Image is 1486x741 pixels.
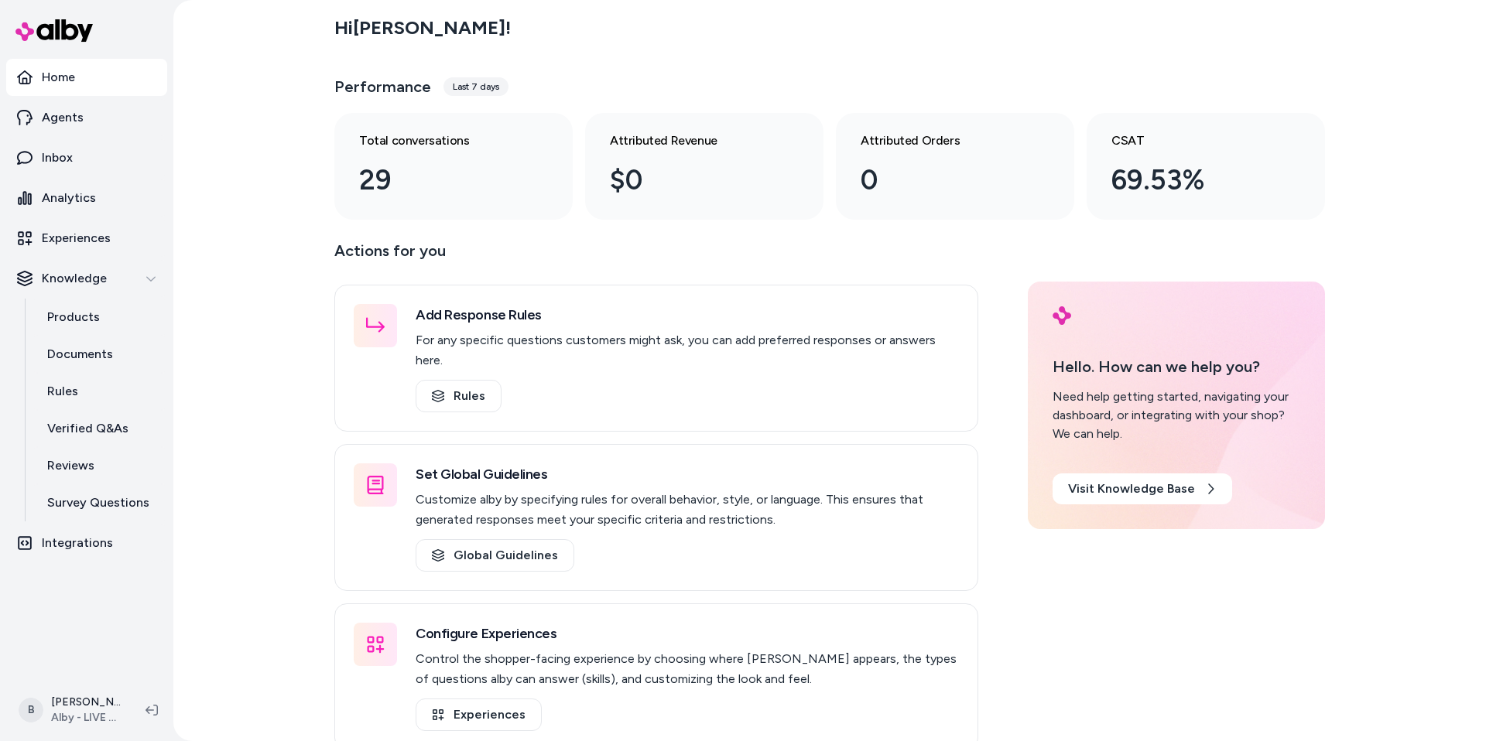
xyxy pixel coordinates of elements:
div: Need help getting started, navigating your dashboard, or integrating with your shop? We can help. [1053,388,1300,443]
a: Survey Questions [32,484,167,521]
a: Agents [6,99,167,136]
p: Home [42,68,75,87]
img: alby Logo [15,19,93,42]
a: Attributed Revenue $0 [585,113,823,220]
p: For any specific questions customers might ask, you can add preferred responses or answers here. [416,330,959,370]
a: Verified Q&As [32,410,167,447]
h3: Configure Experiences [416,623,959,644]
a: Analytics [6,179,167,217]
p: Customize alby by specifying rules for overall behavior, style, or language. This ensures that ge... [416,490,959,530]
h3: Total conversations [359,131,523,150]
a: Documents [32,336,167,373]
h3: Set Global Guidelines [416,463,959,485]
a: Experiences [6,220,167,257]
p: Control the shopper-facing experience by choosing where [PERSON_NAME] appears, the types of quest... [416,649,959,689]
p: Integrations [42,534,113,552]
p: Verified Q&As [47,419,128,438]
p: [PERSON_NAME] [51,695,121,710]
div: 69.53% [1111,159,1275,201]
a: Reviews [32,447,167,484]
h3: Performance [334,76,431,97]
h3: Add Response Rules [416,304,959,326]
div: 0 [861,159,1025,201]
button: Knowledge [6,260,167,297]
a: Rules [416,380,502,412]
p: Knowledge [42,269,107,288]
span: B [19,698,43,722]
p: Reviews [47,456,94,475]
a: Experiences [416,698,542,731]
div: $0 [610,159,774,201]
img: alby Logo [1053,306,1071,325]
a: Attributed Orders 0 [836,113,1074,220]
a: Integrations [6,524,167,562]
p: Survey Questions [47,493,149,512]
p: Analytics [42,189,96,207]
div: Last 7 days [443,77,508,96]
p: Products [47,308,100,326]
p: Agents [42,108,84,127]
h3: CSAT [1111,131,1275,150]
p: Inbox [42,149,73,167]
span: Alby - LIVE on [DOMAIN_NAME] [51,710,121,726]
h3: Attributed Orders [861,131,1025,150]
p: Documents [47,345,113,364]
a: Visit Knowledge Base [1053,473,1232,504]
p: Experiences [42,229,111,248]
a: Inbox [6,139,167,176]
a: Products [32,299,167,336]
a: CSAT 69.53% [1087,113,1325,220]
div: 29 [359,159,523,201]
button: B[PERSON_NAME]Alby - LIVE on [DOMAIN_NAME] [9,685,133,735]
p: Actions for you [334,238,978,275]
a: Total conversations 29 [334,113,573,220]
a: Home [6,59,167,96]
a: Global Guidelines [416,539,574,572]
h3: Attributed Revenue [610,131,774,150]
p: Rules [47,382,78,401]
p: Hello. How can we help you? [1053,355,1300,378]
a: Rules [32,373,167,410]
h2: Hi [PERSON_NAME] ! [334,16,511,39]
